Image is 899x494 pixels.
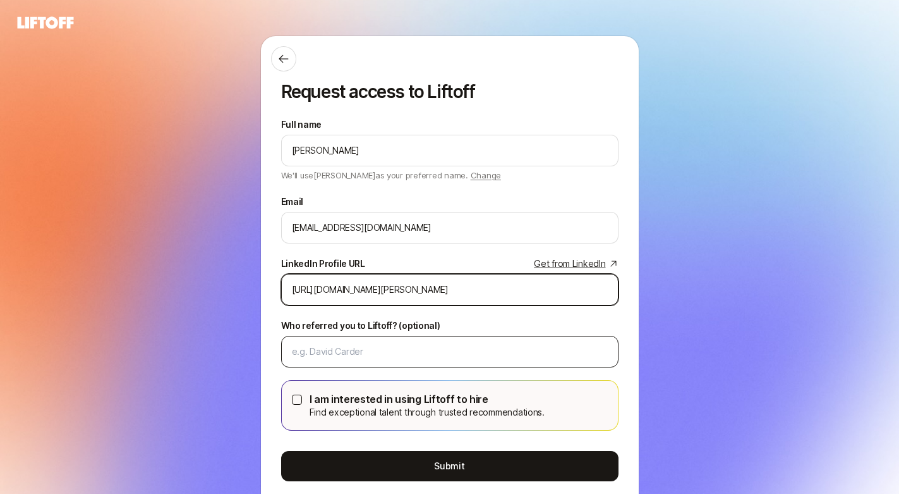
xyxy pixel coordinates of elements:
[292,395,302,405] button: I am interested in using Liftoff to hireFind exceptional talent through trusted recommendations.
[292,143,608,158] input: e.g. Melanie Perkins
[281,166,502,182] p: We'll use [PERSON_NAME] as your preferred name.
[310,391,545,407] p: I am interested in using Liftoff to hire
[292,282,608,297] input: e.g. https://www.linkedin.com/in/melanie-perkins
[281,82,618,102] p: Request access to Liftoff
[292,220,608,235] input: e.g. melanie@liftoff.xyz
[471,170,501,180] span: Change
[281,318,440,333] label: Who referred you to Liftoff? (optional)
[534,256,618,271] a: Get from LinkedIn
[281,194,304,209] label: Email
[292,344,608,359] input: e.g. David Carder
[281,256,365,271] div: LinkedIn Profile URL
[281,451,618,481] button: Submit
[281,117,322,132] label: Full name
[310,405,545,420] p: Find exceptional talent through trusted recommendations.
